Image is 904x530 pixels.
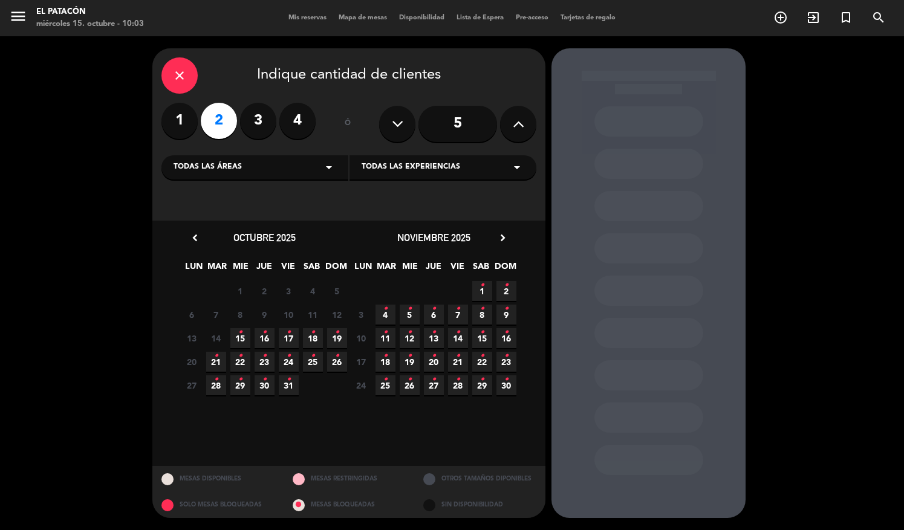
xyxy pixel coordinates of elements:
i: • [262,323,267,342]
span: 5 [327,281,347,301]
span: 13 [424,328,444,348]
i: • [214,370,218,389]
span: 27 [424,375,444,395]
i: arrow_drop_down [322,160,336,175]
div: MESAS RESTRINGIDAS [284,466,415,492]
i: • [287,346,291,366]
i: • [456,323,460,342]
span: MIE [231,259,251,279]
span: 23 [496,352,516,372]
span: 9 [255,305,275,325]
span: 18 [376,352,395,372]
span: 17 [351,352,371,372]
div: SOLO MESAS BLOQUEADAS [152,492,284,518]
span: SAB [471,259,491,279]
i: • [238,346,242,366]
div: SIN DISPONIBILIDAD [414,492,545,518]
span: VIE [447,259,467,279]
i: • [238,323,242,342]
i: • [480,370,484,389]
i: • [383,323,388,342]
span: 26 [400,375,420,395]
span: 17 [279,328,299,348]
span: 6 [424,305,444,325]
span: 19 [400,352,420,372]
i: • [408,346,412,366]
span: 23 [255,352,275,372]
i: • [504,299,509,318]
i: • [262,346,267,366]
span: 11 [303,305,323,325]
i: • [408,370,412,389]
span: Lista de Espera [450,15,510,21]
i: • [383,346,388,366]
i: • [480,299,484,318]
span: 25 [376,375,395,395]
i: arrow_drop_down [510,160,524,175]
i: • [480,276,484,295]
i: • [456,299,460,318]
span: 8 [472,305,492,325]
span: MIE [400,259,420,279]
div: MESAS DISPONIBLES [152,466,284,492]
span: 5 [400,305,420,325]
i: add_circle_outline [773,10,788,25]
div: miércoles 15. octubre - 10:03 [36,18,144,30]
i: • [432,346,436,366]
span: 20 [424,352,444,372]
span: octubre 2025 [233,231,296,244]
span: 8 [230,305,250,325]
i: • [335,346,339,366]
i: search [871,10,886,25]
span: 12 [400,328,420,348]
span: JUE [424,259,444,279]
i: • [480,346,484,366]
i: • [262,370,267,389]
i: • [383,370,388,389]
i: • [480,323,484,342]
i: • [408,323,412,342]
span: LUN [184,259,204,279]
span: 22 [472,352,492,372]
i: • [287,323,291,342]
span: 26 [327,352,347,372]
span: 20 [182,352,202,372]
i: • [504,346,509,366]
span: 7 [448,305,468,325]
i: • [238,370,242,389]
span: 21 [448,352,468,372]
span: DOM [495,259,515,279]
label: 1 [161,103,198,139]
span: 24 [351,375,371,395]
span: JUE [255,259,275,279]
span: Mapa de mesas [333,15,393,21]
span: SAB [302,259,322,279]
span: Pre-acceso [510,15,554,21]
i: • [504,370,509,389]
span: 14 [206,328,226,348]
span: noviembre 2025 [397,231,470,244]
i: close [172,68,187,83]
span: 15 [472,328,492,348]
span: 28 [448,375,468,395]
span: LUN [353,259,373,279]
div: MESAS BLOQUEADAS [284,492,415,518]
i: • [456,370,460,389]
span: Tarjetas de regalo [554,15,622,21]
span: Disponibilidad [393,15,450,21]
span: Todas las áreas [174,161,242,173]
span: 14 [448,328,468,348]
span: 7 [206,305,226,325]
span: 2 [496,281,516,301]
i: chevron_right [496,231,509,244]
i: chevron_left [189,231,201,244]
i: • [408,299,412,318]
span: 4 [303,281,323,301]
span: 2 [255,281,275,301]
span: 18 [303,328,323,348]
span: MAR [207,259,227,279]
div: Indique cantidad de clientes [161,57,536,94]
i: • [383,299,388,318]
span: 9 [496,305,516,325]
span: VIE [278,259,298,279]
